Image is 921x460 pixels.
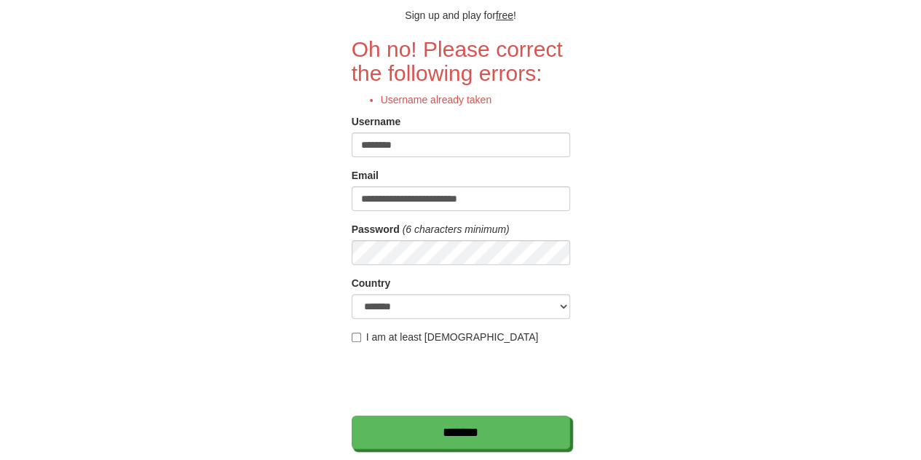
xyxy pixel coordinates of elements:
u: free [496,9,513,21]
label: Country [352,276,391,290]
iframe: reCAPTCHA [352,352,573,408]
label: Email [352,168,379,183]
h2: Oh no! Please correct the following errors: [352,37,570,85]
label: I am at least [DEMOGRAPHIC_DATA] [352,330,539,344]
input: I am at least [DEMOGRAPHIC_DATA] [352,333,361,342]
p: Sign up and play for ! [352,8,570,23]
label: Username [352,114,401,129]
label: Password [352,222,400,237]
li: Username already taken [381,92,570,107]
em: (6 characters minimum) [403,223,510,235]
